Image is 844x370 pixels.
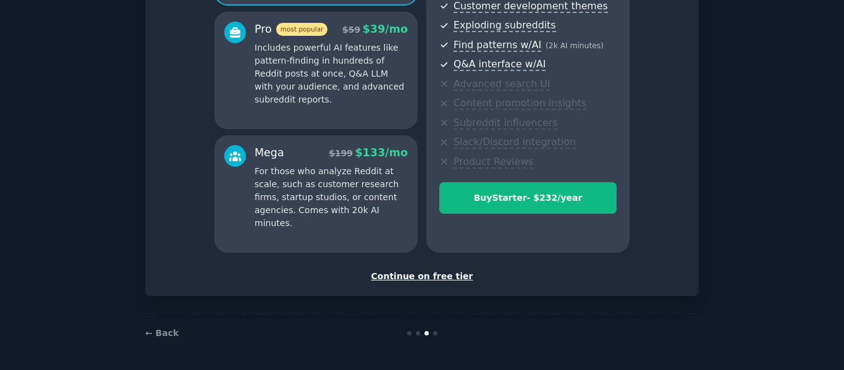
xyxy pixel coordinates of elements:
[342,25,360,35] span: $ 59
[546,41,604,50] span: ( 2k AI minutes )
[440,191,616,204] div: Buy Starter - $ 232 /year
[439,182,617,214] button: BuyStarter- $232/year
[454,58,546,71] span: Q&A interface w/AI
[255,41,408,106] p: Includes powerful AI features like pattern-finding in hundreds of Reddit posts at once, Q&A LLM w...
[145,328,179,338] a: ← Back
[355,146,408,159] span: $ 133 /mo
[276,23,328,36] span: most popular
[255,22,327,37] div: Pro
[255,165,408,230] p: For those who analyze Reddit at scale, such as customer research firms, startup studios, or conte...
[158,270,686,283] div: Continue on free tier
[454,117,557,130] span: Subreddit influencers
[255,145,284,161] div: Mega
[454,19,555,32] span: Exploding subreddits
[329,148,353,158] span: $ 199
[454,156,533,169] span: Product Reviews
[454,78,550,91] span: Advanced search UI
[454,136,576,149] span: Slack/Discord integration
[363,23,408,35] span: $ 39 /mo
[454,97,586,110] span: Content promotion insights
[454,39,541,52] span: Find patterns w/AI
